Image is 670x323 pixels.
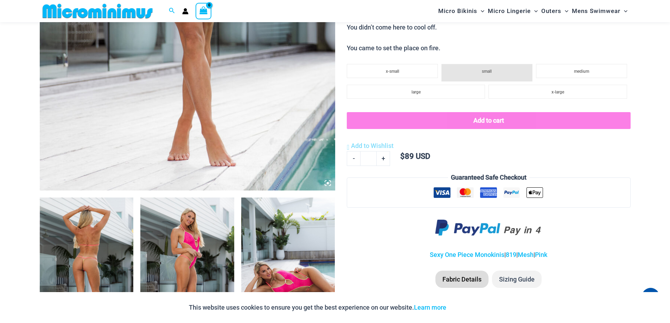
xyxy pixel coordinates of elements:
[488,2,531,20] span: Micro Lingerie
[561,2,568,20] span: Menu Toggle
[430,251,504,258] a: Sexy One Piece Monokinis
[477,2,484,20] span: Menu Toggle
[518,251,534,258] a: Mesh
[360,151,377,166] input: Product quantity
[535,251,547,258] a: Pink
[347,151,360,166] a: -
[438,2,477,20] span: Micro Bikinis
[482,69,492,74] span: small
[347,85,485,99] li: large
[541,2,561,20] span: Outers
[620,2,627,20] span: Menu Toggle
[572,2,620,20] span: Mens Swimwear
[347,141,394,151] a: Add to Wishlist
[531,2,538,20] span: Menu Toggle
[351,142,394,149] span: Add to Wishlist
[486,2,540,20] a: Micro LingerieMenu ToggleMenu Toggle
[189,302,446,313] p: This website uses cookies to ensure you get the best experience on our website.
[574,69,589,74] span: medium
[536,64,627,78] li: medium
[196,3,212,19] a: View Shopping Cart, empty
[414,304,446,311] a: Learn more
[411,90,421,95] span: large
[441,64,532,82] li: small
[435,1,631,21] nav: Site Navigation
[386,69,399,74] span: x-small
[435,271,489,288] li: Fabric Details
[436,2,486,20] a: Micro BikinisMenu ToggleMenu Toggle
[40,3,155,19] img: MM SHOP LOGO FLAT
[347,250,630,260] p: | | |
[492,271,542,288] li: Sizing Guide
[551,90,564,95] span: x-large
[506,251,516,258] a: 819
[169,7,175,15] a: Search icon link
[448,172,529,183] legend: Guaranteed Safe Checkout
[400,152,405,161] span: $
[540,2,570,20] a: OutersMenu ToggleMenu Toggle
[377,151,390,166] a: +
[347,64,438,78] li: x-small
[570,2,629,20] a: Mens SwimwearMenu ToggleMenu Toggle
[400,152,430,161] bdi: 89 USD
[452,299,481,316] button: Accept
[489,85,627,99] li: x-large
[347,112,630,129] button: Add to cart
[182,8,189,14] a: Account icon link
